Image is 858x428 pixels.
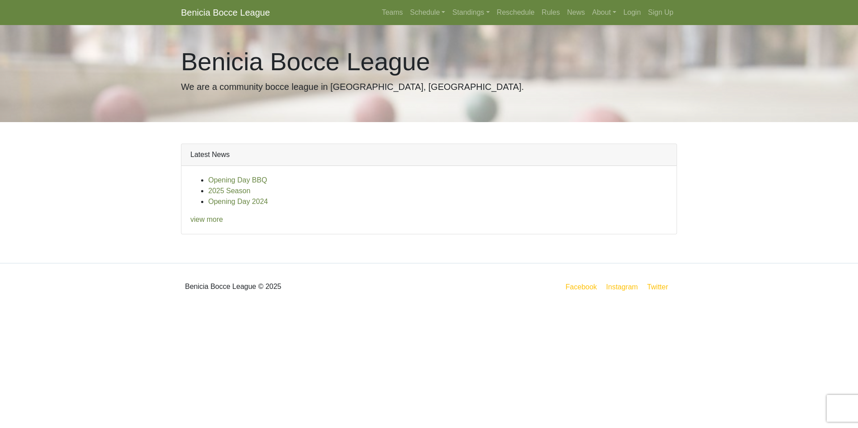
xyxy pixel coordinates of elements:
[564,281,599,292] a: Facebook
[190,216,223,223] a: view more
[644,4,677,21] a: Sign Up
[181,80,677,93] p: We are a community bocce league in [GEOGRAPHIC_DATA], [GEOGRAPHIC_DATA].
[564,4,589,21] a: News
[449,4,493,21] a: Standings
[174,271,429,303] div: Benicia Bocce League © 2025
[208,198,268,205] a: Opening Day 2024
[378,4,406,21] a: Teams
[208,176,267,184] a: Opening Day BBQ
[493,4,538,21] a: Reschedule
[645,281,675,292] a: Twitter
[407,4,449,21] a: Schedule
[181,144,677,166] div: Latest News
[181,47,677,76] h1: Benicia Bocce League
[208,187,250,195] a: 2025 Season
[620,4,644,21] a: Login
[181,4,270,21] a: Benicia Bocce League
[589,4,620,21] a: About
[538,4,564,21] a: Rules
[604,281,639,292] a: Instagram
